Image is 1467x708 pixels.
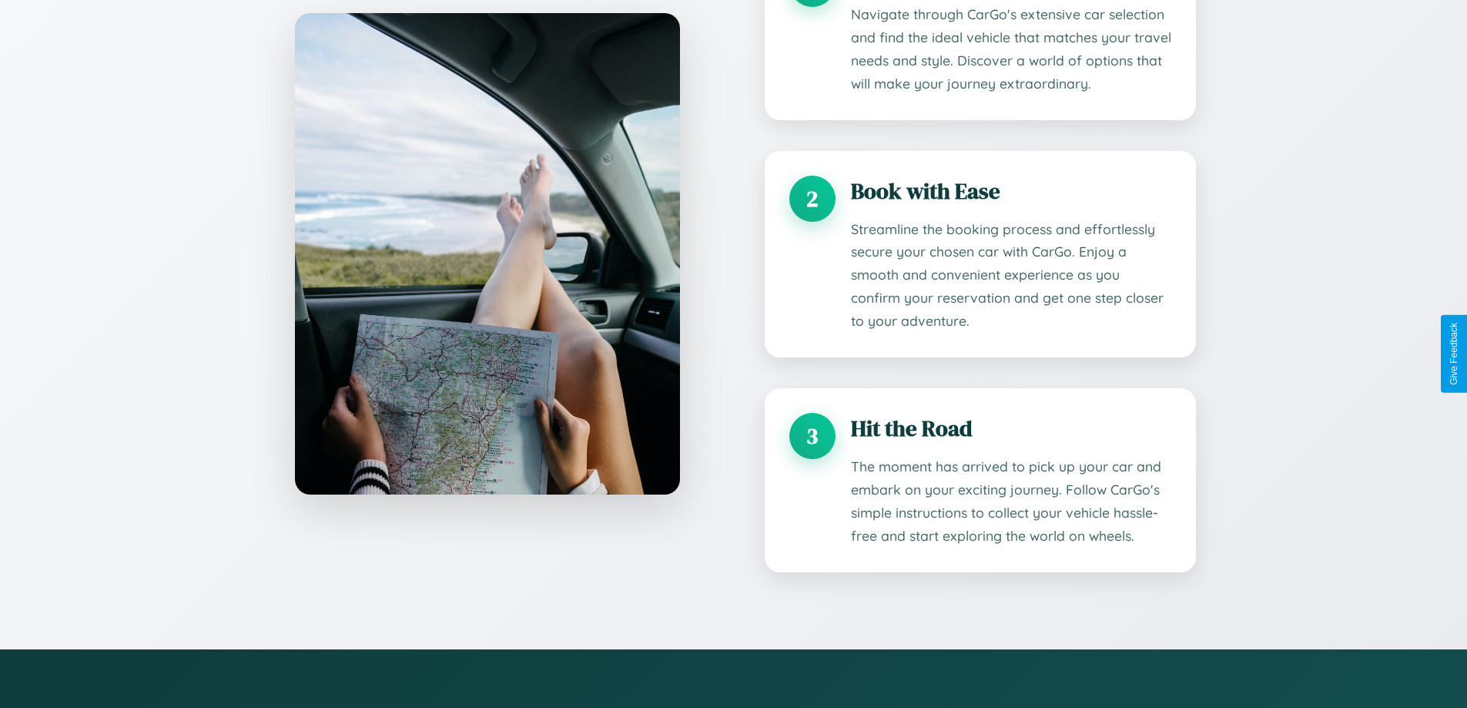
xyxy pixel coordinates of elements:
div: 2 [789,176,836,222]
p: The moment has arrived to pick up your car and embark on your exciting journey. Follow CarGo's si... [851,455,1171,548]
p: Streamline the booking process and effortlessly secure your chosen car with CarGo. Enjoy a smooth... [851,218,1171,334]
div: Give Feedback [1449,323,1459,385]
img: CarGo map interface [295,13,680,495]
h3: Book with Ease [851,176,1171,206]
p: Navigate through CarGo's extensive car selection and find the ideal vehicle that matches your tra... [851,3,1171,96]
h3: Hit the Road [851,413,1171,444]
div: 3 [789,413,836,459]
